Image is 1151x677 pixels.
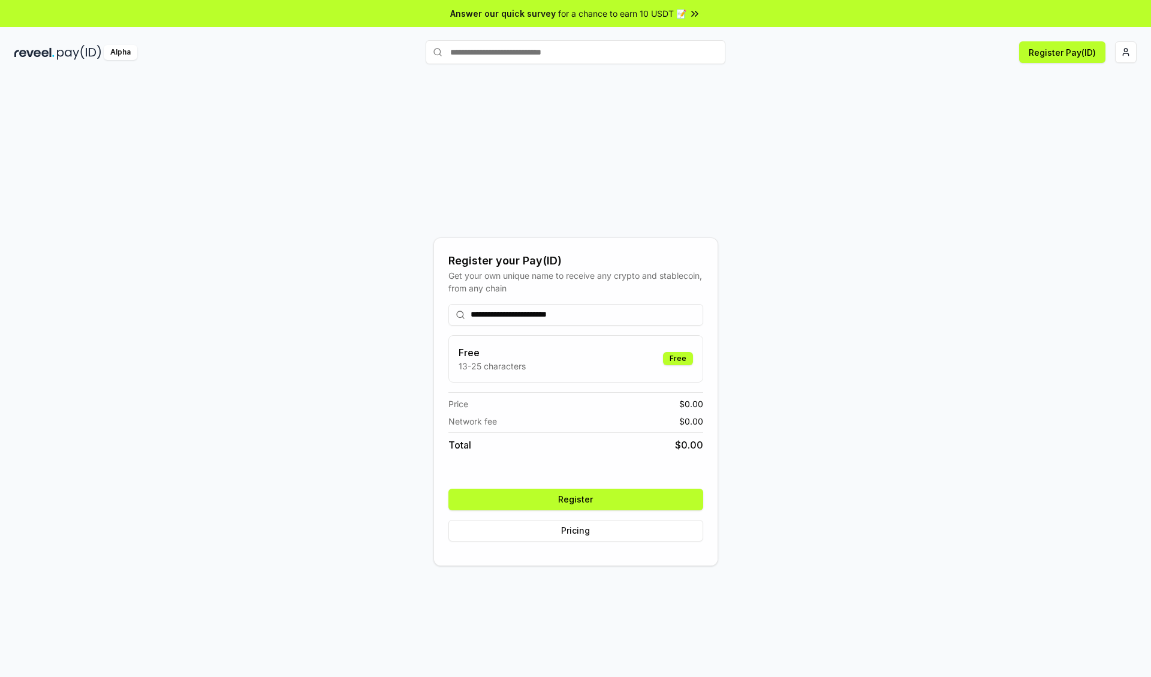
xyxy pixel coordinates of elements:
[448,398,468,410] span: Price
[448,489,703,510] button: Register
[558,7,686,20] span: for a chance to earn 10 USDT 📝
[14,45,55,60] img: reveel_dark
[1019,41,1105,63] button: Register Pay(ID)
[448,252,703,269] div: Register your Pay(ID)
[448,415,497,428] span: Network fee
[448,520,703,541] button: Pricing
[679,415,703,428] span: $ 0.00
[448,269,703,294] div: Get your own unique name to receive any crypto and stablecoin, from any chain
[450,7,556,20] span: Answer our quick survey
[459,345,526,360] h3: Free
[675,438,703,452] span: $ 0.00
[663,352,693,365] div: Free
[448,438,471,452] span: Total
[57,45,101,60] img: pay_id
[679,398,703,410] span: $ 0.00
[459,360,526,372] p: 13-25 characters
[104,45,137,60] div: Alpha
